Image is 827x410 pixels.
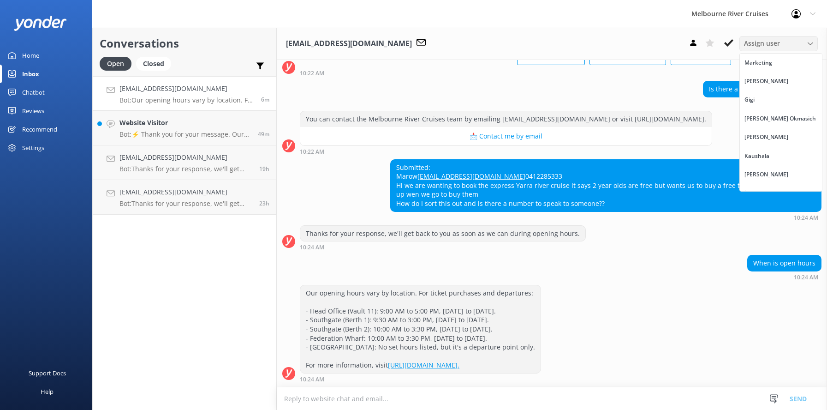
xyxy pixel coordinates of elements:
div: Support Docs [29,364,66,382]
a: Closed [136,58,176,68]
span: Sep 30 2025 10:24am (UTC +10:00) Australia/Sydney [261,96,269,103]
div: Kaushala [744,151,769,161]
div: [PERSON_NAME] [744,77,788,86]
div: Sep 30 2025 10:22am (UTC +10:00) Australia/Sydney [300,148,712,155]
a: [EMAIL_ADDRESS][DOMAIN_NAME]Bot:Thanks for your response, we'll get back to you as soon as we can... [93,145,276,180]
p: Bot: Thanks for your response, we'll get back to you as soon as we can during opening hours. [119,165,252,173]
div: Open [100,57,131,71]
div: Settings [22,139,44,157]
strong: 10:24 AM [794,215,818,221]
h4: [EMAIL_ADDRESS][DOMAIN_NAME] [119,152,252,163]
div: Closed [136,57,171,71]
div: When is open hours [748,255,821,271]
div: Home [22,46,39,65]
a: [URL][DOMAIN_NAME]. [388,361,459,369]
strong: 10:22 AM [300,149,324,155]
div: Recommend [22,120,57,139]
div: Assign User [739,36,818,51]
div: Sep 30 2025 10:24am (UTC +10:00) Australia/Sydney [300,244,586,250]
span: Assign user [744,38,780,48]
a: [EMAIL_ADDRESS][DOMAIN_NAME]Bot:Our opening hours vary by location. For ticket purchases and depa... [93,76,276,111]
img: yonder-white-logo.png [14,16,67,31]
strong: 10:24 AM [794,275,818,280]
p: Bot: Our opening hours vary by location. For ticket purchases and departures: - Head Office (Vaul... [119,96,254,104]
div: Marketing [744,58,772,67]
h2: Conversations [100,35,269,52]
h3: [EMAIL_ADDRESS][DOMAIN_NAME] [286,38,412,50]
a: [EMAIL_ADDRESS][DOMAIN_NAME] [417,172,525,181]
h4: [EMAIL_ADDRESS][DOMAIN_NAME] [119,84,254,94]
div: Inna [744,188,757,198]
span: Sep 30 2025 09:40am (UTC +10:00) Australia/Sydney [258,130,269,138]
div: Chatbot [22,83,45,102]
button: 📩 Contact me by email [300,127,712,145]
div: Sep 30 2025 10:22am (UTC +10:00) Australia/Sydney [300,70,731,76]
div: Sep 30 2025 10:22am (UTC +10:00) Australia/Sydney [703,100,821,106]
p: Bot: ⚡ Thank you for your message. Our office hours are Mon - Fri 9.30am - 5pm. We'll get back to... [119,130,251,139]
div: You can contact the Melbourne River Cruises team by emailing [EMAIL_ADDRESS][DOMAIN_NAME] or visi... [300,111,712,127]
div: Reviews [22,102,44,120]
div: Submitted: Marow 0412285333 Hi we are wanting to book the express Yarra river cruise it says 2 ye... [391,160,821,211]
div: [PERSON_NAME] Okmasich [744,114,816,123]
div: Sep 30 2025 10:24am (UTC +10:00) Australia/Sydney [390,214,821,221]
h4: Website Visitor [119,118,251,128]
span: Sep 29 2025 11:05am (UTC +10:00) Australia/Sydney [259,199,269,207]
p: Bot: Thanks for your response, we'll get back to you as soon as we can during opening hours. [119,199,252,208]
a: [EMAIL_ADDRESS][DOMAIN_NAME]Bot:Thanks for your response, we'll get back to you as soon as we can... [93,180,276,215]
strong: 10:22 AM [300,71,324,76]
strong: 10:24 AM [300,245,324,250]
div: [PERSON_NAME] [744,133,788,142]
span: Sep 29 2025 03:00pm (UTC +10:00) Australia/Sydney [259,165,269,173]
div: Help [41,382,54,401]
div: Thanks for your response, we'll get back to you as soon as we can during opening hours. [300,226,585,241]
div: Sep 30 2025 10:24am (UTC +10:00) Australia/Sydney [300,376,541,382]
div: Gigi [744,95,755,104]
h4: [EMAIL_ADDRESS][DOMAIN_NAME] [119,187,252,197]
a: Website VisitorBot:⚡ Thank you for your message. Our office hours are Mon - Fri 9.30am - 5pm. We'... [93,111,276,145]
div: [PERSON_NAME] [744,170,788,179]
div: Inbox [22,65,39,83]
a: Open [100,58,136,68]
div: Our opening hours vary by location. For ticket purchases and departures: - Head Office (Vault 11)... [300,285,541,373]
div: Is there a phone number I can call [703,81,821,97]
div: Sep 30 2025 10:24am (UTC +10:00) Australia/Sydney [747,274,821,280]
strong: 10:24 AM [300,377,324,382]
